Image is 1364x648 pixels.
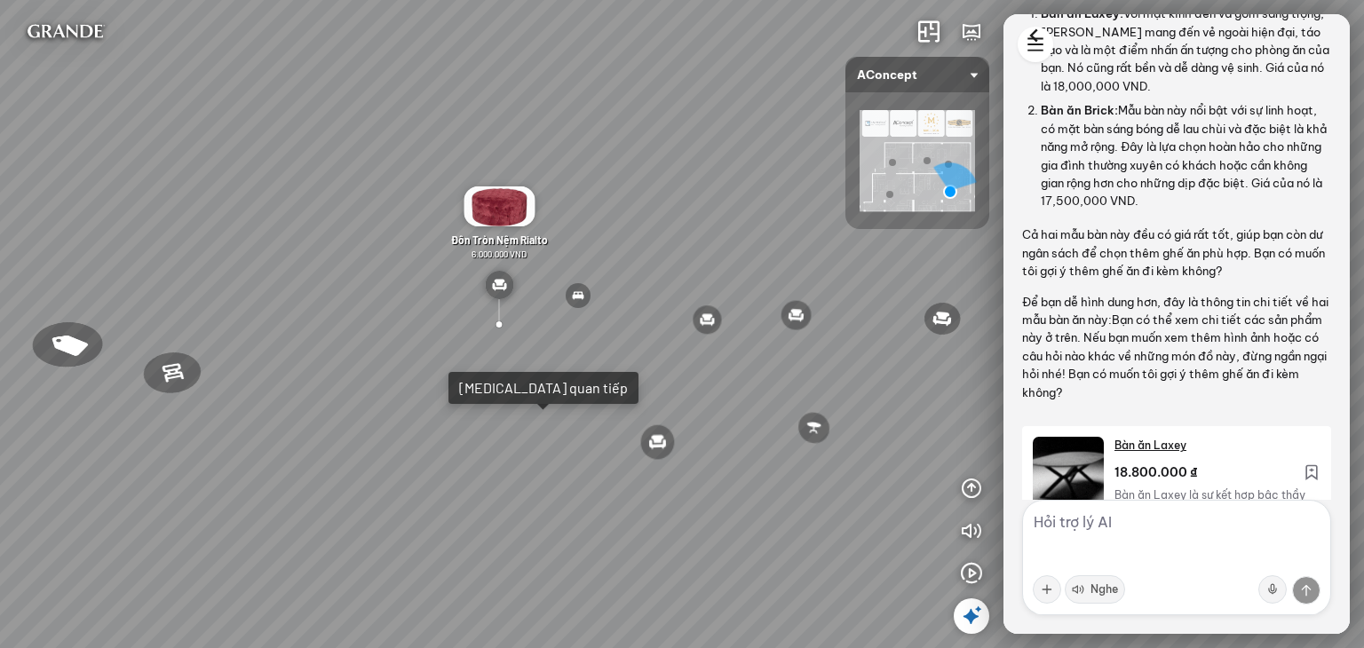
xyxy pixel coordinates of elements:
span: Bàn ăn Laxey: [1041,6,1123,20]
p: Cả hai mẫu bàn này đều có giá rất tốt, giúp bạn còn dư ngân sách để chọn thêm ghế ăn phù hợp. Bạn... [1022,225,1331,280]
div: [MEDICAL_DATA] quan tiếp [459,379,628,397]
span: 18.800.000 ₫ [1114,463,1198,482]
span: Bàn ăn Brick: [1041,103,1118,117]
img: AConcept_CTMHTJT2R6E4.png [860,110,975,211]
span: AConcept [857,57,978,92]
li: Mẫu bàn này nổi bật với sự linh hoạt, có mặt bàn sáng bóng dễ lau chùi và đặc biệt là khả năng mở... [1041,99,1331,214]
li: Với mặt kính đen và gốm sang trọng, [PERSON_NAME] mang đến vẻ ngoài hiện đại, táo bạo và là một đ... [1041,2,1331,99]
img: logo [14,14,116,50]
h3: Bàn ăn Laxey [1114,438,1320,453]
img: type_sofa_CL2K24RXHCN6.svg [485,271,513,299]
button: Nghe [1065,575,1125,604]
p: Bàn ăn Laxey là sự kết hợp bậc thầy giữa sức mạnh kiến trúc và vẻ đẹp tinh tế. Phần chân đế hình ... [1114,486,1320,522]
span: Đôn Tròn Nệm Rialto [451,233,548,246]
p: Để bạn dễ hình dung hơn, đây là thông tin chi tiết về hai mẫu bàn ăn này:Bạn có thể xem chi tiết ... [1022,293,1331,402]
span: 6.000.000 VND [472,249,527,259]
img: Gh__th__gi_n_Ri_ZFUN7D2TTCCD.gif [464,186,535,226]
